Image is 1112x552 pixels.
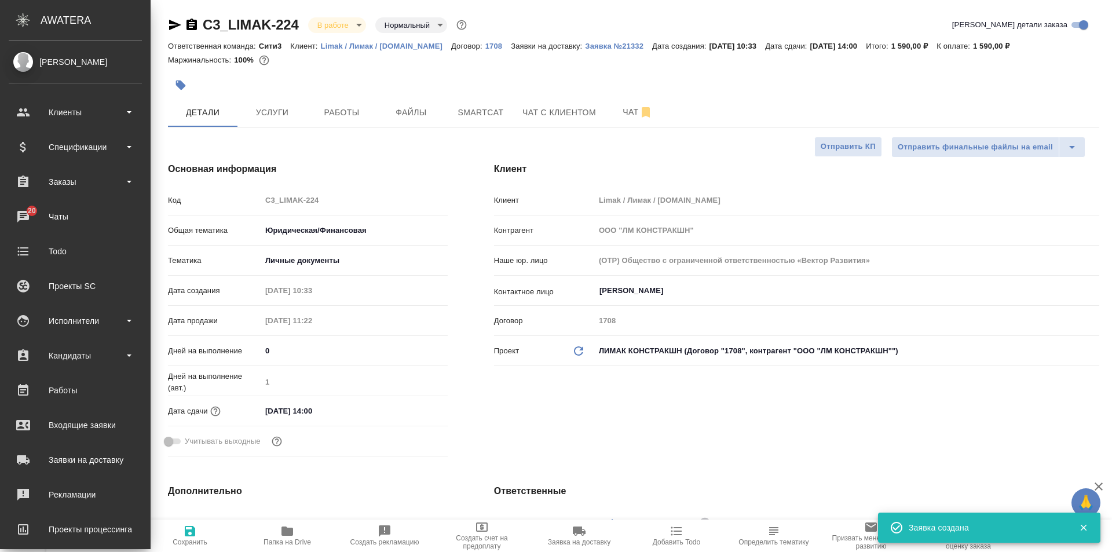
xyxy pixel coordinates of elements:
[261,403,363,419] input: ✎ Введи что-нибудь
[909,522,1062,533] div: Заявка создана
[21,205,43,217] span: 20
[168,371,261,394] p: Дней на выполнение (авт.)
[866,42,891,50] p: Итого:
[168,255,261,266] p: Тематика
[168,484,448,498] h4: Дополнительно
[631,516,714,530] div: [PERSON_NAME]
[973,42,1019,50] p: 1 590,00 ₽
[598,509,626,537] button: Добавить менеджера
[168,42,259,50] p: Ответственная команда:
[9,312,142,330] div: Исполнители
[595,341,1099,361] div: ЛИМАК КОНСТРАКШН (Договор "1708", контрагент "ООО "ЛМ КОНСТРАКШН"")
[9,451,142,469] div: Заявки на доставку
[9,104,142,121] div: Клиенты
[314,20,352,30] button: В работе
[440,534,524,550] span: Создать счет на предоплату
[234,56,257,64] p: 100%
[168,345,261,357] p: Дней на выполнение
[639,105,653,119] svg: Отписаться
[3,515,148,544] a: Проекты процессинга
[290,42,320,50] p: Клиент:
[9,208,142,225] div: Чаты
[239,520,336,552] button: Папка на Drive
[595,222,1099,239] input: Пустое поле
[494,315,595,327] p: Договор
[453,105,509,120] span: Smartcat
[494,286,595,298] p: Контактное лицо
[9,486,142,503] div: Рекламации
[168,285,261,297] p: Дата создания
[814,137,882,157] button: Отправить КП
[3,411,148,440] a: Входящие заявки
[595,252,1099,269] input: Пустое поле
[9,521,142,538] div: Проекты процессинга
[610,105,665,119] span: Чат
[891,137,1059,158] button: Отправить финальные файлы на email
[168,315,261,327] p: Дата продажи
[261,282,363,299] input: Пустое поле
[494,255,595,266] p: Наше юр. лицо
[3,376,148,405] a: Работы
[511,42,585,50] p: Заявки на доставку:
[494,345,520,357] p: Проект
[261,221,448,240] div: Юридическая/Финансовая
[168,225,261,236] p: Общая тематика
[628,520,725,552] button: Добавить Todo
[1071,522,1095,533] button: Закрыть
[261,312,363,329] input: Пустое поле
[952,19,1067,31] span: [PERSON_NAME] детали заказа
[203,17,299,32] a: C3_LIMAK-224
[9,347,142,364] div: Кандидаты
[257,53,272,68] button: 0.82 RUB;
[269,434,284,449] button: Выбери, если сб и вс нужно считать рабочими днями для выполнения заказа.
[261,514,448,531] input: Пустое поле
[433,520,531,552] button: Создать счет на предоплату
[336,520,433,552] button: Создать рекламацию
[308,17,366,33] div: В работе
[585,42,652,50] p: Заявка №21332
[168,405,208,417] p: Дата сдачи
[168,162,448,176] h4: Основная информация
[485,41,511,50] a: 1708
[595,312,1099,329] input: Пустое поле
[9,173,142,191] div: Заказы
[9,138,142,156] div: Спецификации
[822,520,920,552] button: Призвать менеджера по развитию
[9,382,142,399] div: Работы
[3,202,148,231] a: 20Чаты
[531,520,628,552] button: Заявка на доставку
[653,538,700,546] span: Добавить Todo
[9,243,142,260] div: Todo
[829,534,913,550] span: Призвать менеджера по развитию
[264,538,311,546] span: Папка на Drive
[810,42,866,50] p: [DATE] 14:00
[41,9,151,32] div: AWATERA
[891,137,1085,158] div: split button
[548,538,610,546] span: Заявка на доставку
[261,342,448,359] input: ✎ Введи что-нибудь
[3,272,148,301] a: Проекты SC
[350,538,419,546] span: Создать рекламацию
[709,42,766,50] p: [DATE] 10:33
[1093,290,1095,292] button: Open
[485,42,511,50] p: 1708
[244,105,300,120] span: Услуги
[738,538,809,546] span: Определить тематику
[3,445,148,474] a: Заявки на доставку
[168,18,182,32] button: Скопировать ссылку для ЯМессенджера
[891,42,937,50] p: 1 590,00 ₽
[168,56,234,64] p: Маржинальность:
[3,237,148,266] a: Todo
[1071,488,1100,517] button: 🙏
[937,42,973,50] p: К оплате:
[175,105,231,120] span: Детали
[168,195,261,206] p: Код
[652,42,709,50] p: Дата создания:
[494,195,595,206] p: Клиент
[185,18,199,32] button: Скопировать ссылку
[185,436,261,447] span: Учитывать выходные
[259,42,291,50] p: Сити3
[494,162,1099,176] h4: Клиент
[321,41,451,50] a: Limak / Лимак / [DOMAIN_NAME]
[821,140,876,153] span: Отправить КП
